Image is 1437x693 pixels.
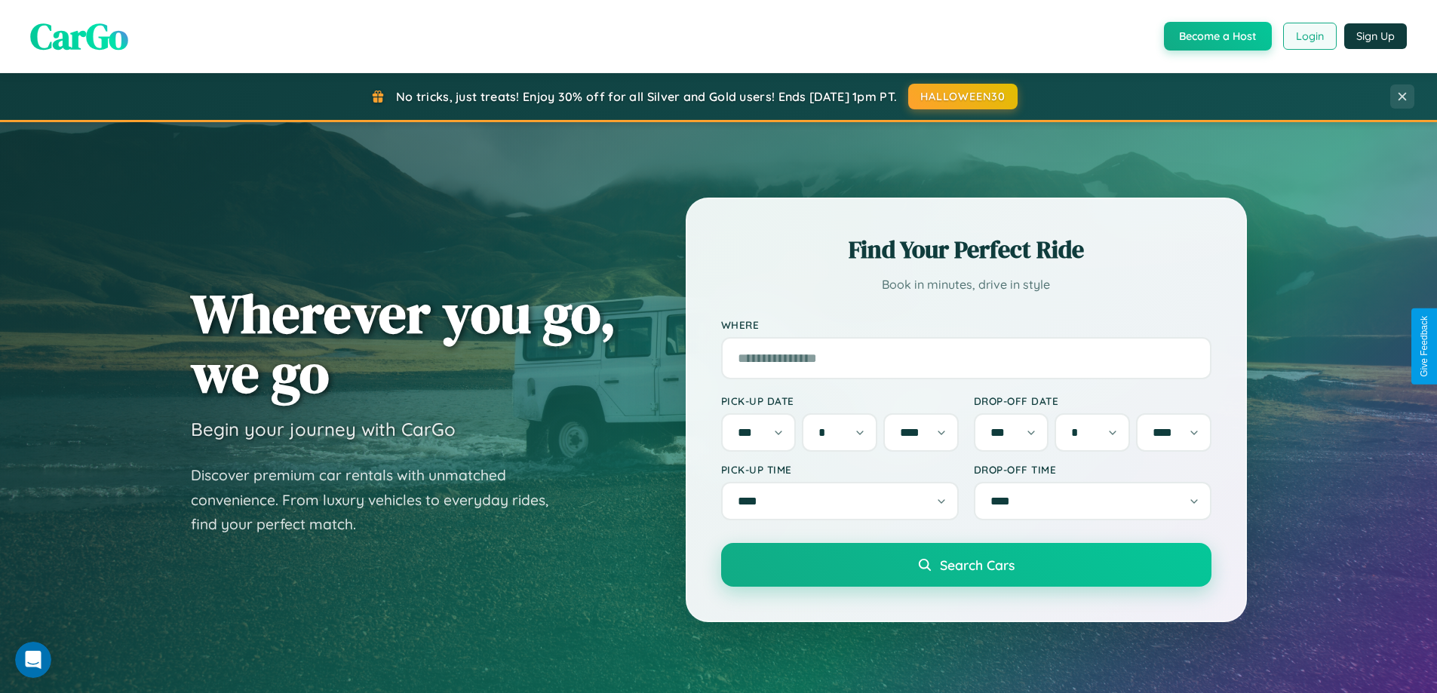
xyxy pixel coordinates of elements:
[191,284,616,403] h1: Wherever you go, we go
[940,557,1015,573] span: Search Cars
[1164,22,1272,51] button: Become a Host
[974,463,1211,476] label: Drop-off Time
[721,318,1211,331] label: Where
[191,463,568,537] p: Discover premium car rentals with unmatched convenience. From luxury vehicles to everyday rides, ...
[721,543,1211,587] button: Search Cars
[396,89,897,104] span: No tricks, just treats! Enjoy 30% off for all Silver and Gold users! Ends [DATE] 1pm PT.
[30,11,128,61] span: CarGo
[721,394,959,407] label: Pick-up Date
[1419,316,1429,377] div: Give Feedback
[721,463,959,476] label: Pick-up Time
[908,84,1018,109] button: HALLOWEEN30
[15,642,51,678] iframe: Intercom live chat
[721,274,1211,296] p: Book in minutes, drive in style
[1283,23,1337,50] button: Login
[191,418,456,440] h3: Begin your journey with CarGo
[1344,23,1407,49] button: Sign Up
[974,394,1211,407] label: Drop-off Date
[721,233,1211,266] h2: Find Your Perfect Ride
